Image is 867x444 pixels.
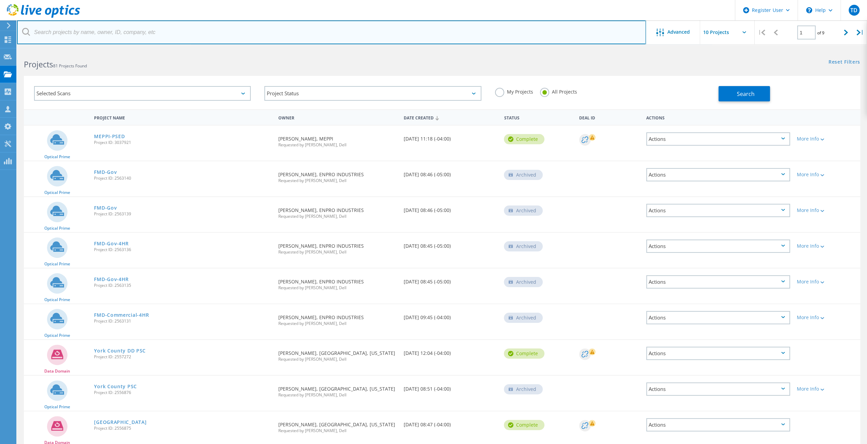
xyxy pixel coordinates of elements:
[34,86,251,101] div: Selected Scans
[24,59,53,70] b: Projects
[829,60,860,65] a: Reset Filters
[94,212,271,216] span: Project ID: 2563139
[646,382,790,396] div: Actions
[400,340,501,362] div: [DATE] 12:04 (-04:00)
[94,277,129,282] a: FMD-Gov-4HR
[646,275,790,289] div: Actions
[646,168,790,181] div: Actions
[94,170,117,175] a: FMD-Gov
[94,313,149,317] a: FMD-Commercial-4HR
[850,7,857,13] span: TD
[94,134,125,139] a: MEPPI-PSED
[400,111,501,124] div: Date Created
[278,357,397,361] span: Requested by [PERSON_NAME], Dell
[275,376,400,404] div: [PERSON_NAME], [GEOGRAPHIC_DATA], [US_STATE]
[278,214,397,218] span: Requested by [PERSON_NAME], Dell
[44,191,70,195] span: Optical Prime
[94,355,271,359] span: Project ID: 2557272
[94,241,129,246] a: FMD-Gov-4HR
[667,30,690,34] span: Advanced
[646,418,790,431] div: Actions
[278,393,397,397] span: Requested by [PERSON_NAME], Dell
[275,111,400,124] div: Owner
[275,411,400,440] div: [PERSON_NAME], [GEOGRAPHIC_DATA], [US_STATE]
[737,90,755,98] span: Search
[400,161,501,184] div: [DATE] 08:46 (-05:00)
[797,244,857,248] div: More Info
[278,143,397,147] span: Requested by [PERSON_NAME], Dell
[853,20,867,45] div: |
[44,333,70,338] span: Optical Prime
[576,111,642,124] div: Deal Id
[94,426,271,430] span: Project ID: 2556875
[275,268,400,297] div: [PERSON_NAME], ENPRO INDUSTRIES
[278,286,397,290] span: Requested by [PERSON_NAME], Dell
[94,348,146,353] a: York County DD PSC
[504,241,543,251] div: Archived
[504,277,543,287] div: Archived
[94,319,271,323] span: Project ID: 2563131
[646,204,790,217] div: Actions
[646,347,790,360] div: Actions
[275,233,400,261] div: [PERSON_NAME], ENPRO INDUSTRIES
[94,176,271,180] span: Project ID: 2563140
[400,268,501,291] div: [DATE] 08:45 (-05:00)
[44,262,70,266] span: Optical Prime
[400,376,501,398] div: [DATE] 08:51 (-04:00)
[646,311,790,324] div: Actions
[797,172,857,177] div: More Info
[646,132,790,146] div: Actions
[646,240,790,253] div: Actions
[94,391,271,395] span: Project ID: 2556876
[44,226,70,230] span: Optical Prime
[504,348,544,359] div: Complete
[504,420,544,430] div: Complete
[643,111,793,124] div: Actions
[53,63,87,69] span: 81 Projects Found
[278,322,397,326] span: Requested by [PERSON_NAME], Dell
[806,7,812,13] svg: \n
[275,197,400,225] div: [PERSON_NAME], ENPRO INDUSTRIES
[500,111,576,124] div: Status
[504,313,543,323] div: Archived
[797,279,857,284] div: More Info
[797,136,857,141] div: More Info
[400,411,501,434] div: [DATE] 08:47 (-04:00)
[400,126,501,148] div: [DATE] 11:18 (-04:00)
[91,111,275,124] div: Project Name
[275,126,400,154] div: [PERSON_NAME], MEPPI
[264,86,481,101] div: Project Status
[400,233,501,255] div: [DATE] 08:45 (-05:00)
[44,155,70,159] span: Optical Prime
[797,387,857,391] div: More Info
[718,86,770,101] button: Search
[400,197,501,219] div: [DATE] 08:46 (-05:00)
[504,134,544,144] div: Complete
[275,340,400,368] div: [PERSON_NAME], [GEOGRAPHIC_DATA], [US_STATE]
[495,88,533,94] label: My Projects
[7,14,80,19] a: Live Optics Dashboard
[278,429,397,433] span: Requested by [PERSON_NAME], Dell
[44,405,70,409] span: Optical Prime
[275,304,400,332] div: [PERSON_NAME], ENPRO INDUSTRIES
[504,384,543,394] div: Archived
[540,88,577,94] label: All Projects
[278,250,397,254] span: Requested by [PERSON_NAME], Dell
[504,205,543,216] div: Archived
[17,20,646,44] input: Search projects by name, owner, ID, company, etc
[504,170,543,180] div: Archived
[94,205,117,210] a: FMD-Gov
[94,420,146,425] a: [GEOGRAPHIC_DATA]
[94,248,271,252] span: Project ID: 2563136
[94,141,271,145] span: Project ID: 3037921
[94,384,137,389] a: York County PSC
[278,179,397,183] span: Requested by [PERSON_NAME], Dell
[94,283,271,287] span: Project ID: 2563135
[400,304,501,327] div: [DATE] 09:45 (-04:00)
[755,20,769,45] div: |
[44,298,70,302] span: Optical Prime
[817,30,824,36] span: of 9
[797,208,857,213] div: More Info
[275,161,400,190] div: [PERSON_NAME], ENPRO INDUSTRIES
[797,315,857,320] div: More Info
